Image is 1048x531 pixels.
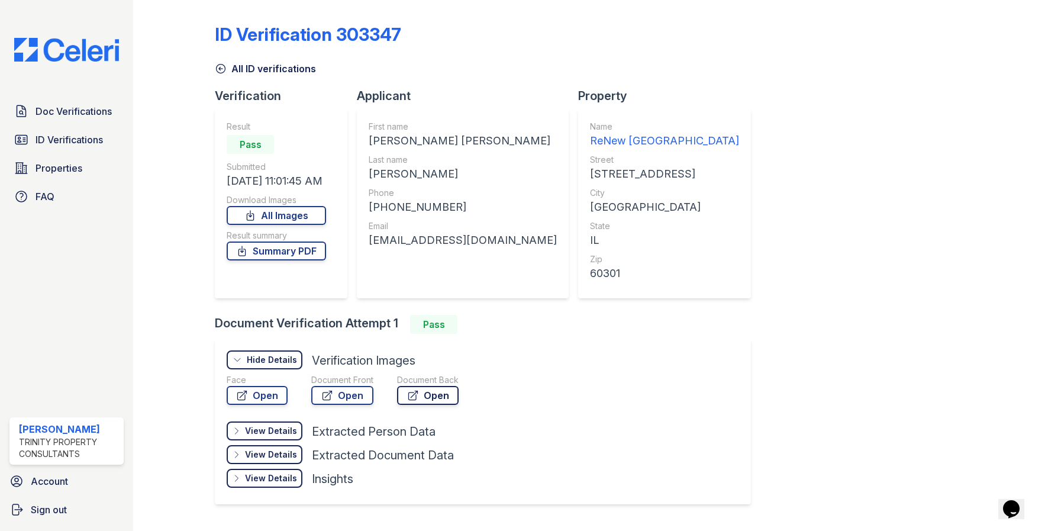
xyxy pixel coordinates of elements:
[590,253,739,265] div: Zip
[245,425,297,437] div: View Details
[590,199,739,215] div: [GEOGRAPHIC_DATA]
[227,161,326,173] div: Submitted
[5,498,128,522] a: Sign out
[215,24,401,45] div: ID Verification 303347
[357,88,578,104] div: Applicant
[397,374,459,386] div: Document Back
[590,187,739,199] div: City
[590,154,739,166] div: Street
[311,386,373,405] a: Open
[590,220,739,232] div: State
[590,133,739,149] div: ReNew [GEOGRAPHIC_DATA]
[369,121,557,133] div: First name
[5,38,128,62] img: CE_Logo_Blue-a8612792a0a2168367f1c8372b55b34899dd931a85d93a1a3d3e32e68fde9ad4.png
[312,423,436,440] div: Extracted Person Data
[312,352,415,369] div: Verification Images
[369,232,557,249] div: [EMAIL_ADDRESS][DOMAIN_NAME]
[247,354,297,366] div: Hide Details
[9,185,124,208] a: FAQ
[31,503,67,517] span: Sign out
[215,315,760,334] div: Document Verification Attempt 1
[369,154,557,166] div: Last name
[19,422,119,436] div: [PERSON_NAME]
[36,189,54,204] span: FAQ
[369,133,557,149] div: [PERSON_NAME] [PERSON_NAME]
[227,135,274,154] div: Pass
[245,472,297,484] div: View Details
[36,161,82,175] span: Properties
[410,315,457,334] div: Pass
[227,230,326,242] div: Result summary
[36,104,112,118] span: Doc Verifications
[245,449,297,461] div: View Details
[578,88,760,104] div: Property
[215,62,316,76] a: All ID verifications
[9,99,124,123] a: Doc Verifications
[5,469,128,493] a: Account
[311,374,373,386] div: Document Front
[590,121,739,133] div: Name
[227,374,288,386] div: Face
[227,386,288,405] a: Open
[19,436,119,460] div: Trinity Property Consultants
[369,199,557,215] div: [PHONE_NUMBER]
[215,88,357,104] div: Verification
[590,232,739,249] div: IL
[590,121,739,149] a: Name ReNew [GEOGRAPHIC_DATA]
[36,133,103,147] span: ID Verifications
[312,471,353,487] div: Insights
[369,166,557,182] div: [PERSON_NAME]
[9,128,124,152] a: ID Verifications
[227,242,326,260] a: Summary PDF
[227,121,326,133] div: Result
[31,474,68,488] span: Account
[998,484,1036,519] iframe: chat widget
[9,156,124,180] a: Properties
[397,386,459,405] a: Open
[227,194,326,206] div: Download Images
[312,447,454,464] div: Extracted Document Data
[369,220,557,232] div: Email
[227,173,326,189] div: [DATE] 11:01:45 AM
[369,187,557,199] div: Phone
[590,265,739,282] div: 60301
[227,206,326,225] a: All Images
[590,166,739,182] div: [STREET_ADDRESS]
